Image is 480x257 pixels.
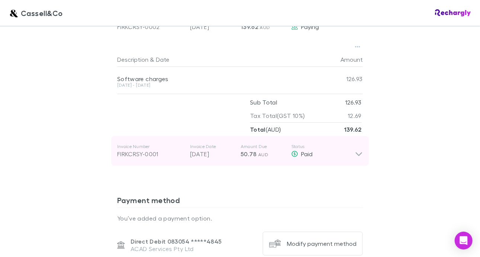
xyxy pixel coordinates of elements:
[291,144,355,150] p: Status
[301,150,313,157] span: Paid
[117,83,318,87] div: [DATE] - [DATE]
[348,109,362,122] p: 12.69
[258,152,268,157] span: AUD
[455,232,473,250] div: Open Intercom Messenger
[117,75,318,83] div: Software charges
[241,144,285,150] p: Amount Due
[9,9,18,17] img: Cassell&Co's Logo
[344,126,362,133] strong: 139.62
[260,25,270,30] span: AUD
[190,150,235,158] p: [DATE]
[318,67,363,91] div: 126.93
[241,150,257,158] span: 50.78
[250,96,277,109] p: Sub Total
[117,144,184,150] p: Invoice Number
[131,238,222,245] p: Direct Debit 083054 ***** 4845
[269,238,281,250] img: Modify payment method's Logo
[21,7,63,19] span: Cassell&Co
[287,240,356,247] div: Modify payment method
[435,9,471,17] img: Rechargly Logo
[241,23,258,30] span: 139.62
[345,96,362,109] p: 126.93
[190,22,235,31] p: [DATE]
[190,144,235,150] p: Invoice Date
[111,136,369,166] div: Invoice NumberFIRKCRSY-0001Invoice Date[DATE]Amount Due50.78 AUDStatusPaid
[117,214,363,223] p: You’ve added a payment option.
[117,150,184,158] div: FIRKCRSY-0001
[250,126,266,133] strong: Total
[131,245,222,253] p: ACAD Services Pty Ltd
[117,196,363,208] h3: Payment method
[117,22,184,31] div: FIRKCRSY-0002
[250,123,281,136] p: ( AUD )
[117,52,148,67] button: Description
[250,109,305,122] p: Tax Total (GST 10%)
[117,52,315,67] div: &
[156,52,169,67] button: Date
[263,232,363,256] button: Modify payment method
[301,23,319,30] span: Paying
